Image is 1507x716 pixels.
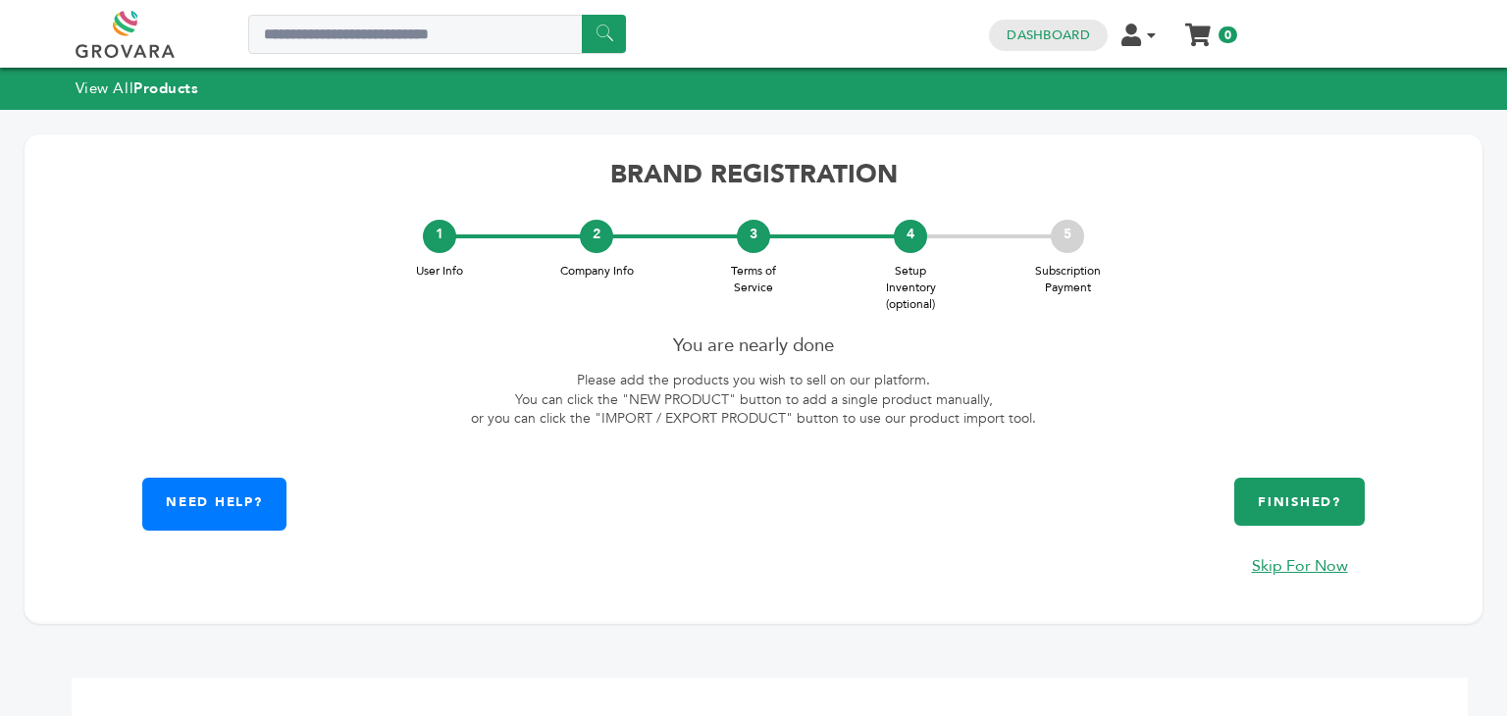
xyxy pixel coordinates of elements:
[580,220,613,253] div: 2
[714,263,793,296] span: Terms of Service
[248,15,626,54] input: Search a product or brand...
[423,220,456,253] div: 1
[557,263,636,280] span: Company Info
[44,149,1463,201] h1: BRAND REGISTRATION
[44,332,1463,372] h3: You are nearly done
[44,409,1463,429] p: or you can click the "IMPORT / EXPORT PRODUCT" button to use our product import tool.
[400,263,479,280] span: User Info
[1051,220,1084,253] div: 5
[1187,18,1210,38] a: My Cart
[133,78,198,98] strong: Products
[76,78,199,98] a: View AllProducts
[1234,478,1365,526] a: Finished?
[1028,263,1107,296] span: Subscription Payment
[894,220,927,253] div: 4
[142,478,286,531] button: Need Help?
[44,390,1463,410] p: You can click the "NEW PRODUCT" button to add a single product manually,
[737,220,770,253] div: 3
[1007,26,1089,44] a: Dashboard
[1219,26,1237,43] span: 0
[871,263,950,312] span: Setup Inventory (optional)
[1190,555,1409,577] a: Skip For Now
[44,371,1463,390] p: Please add the products you wish to sell on our platform.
